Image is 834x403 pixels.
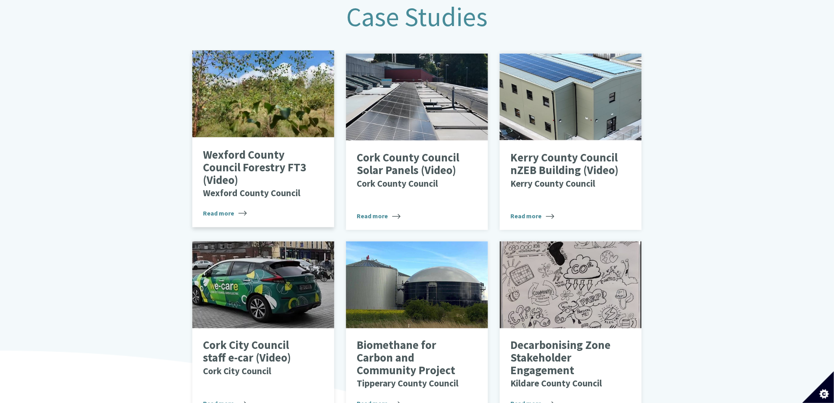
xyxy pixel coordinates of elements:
button: Set cookie preferences [802,371,834,403]
span: Read more [203,208,247,218]
p: Kerry County Council nZEB Building (Video) [510,152,619,189]
small: Kerry County Council [510,178,595,189]
small: Kildare County Council [510,378,602,389]
p: Decarbonising Zone Stakeholder Engagement [510,339,619,390]
a: Wexford County Council Forestry FT3 (Video)Wexford County Council Read more [192,51,334,227]
small: Cork County Council [357,178,438,189]
p: Cork City Council staff e-car (Video) [203,339,311,377]
a: Kerry County Council nZEB Building (Video)Kerry County Council Read more [500,53,642,230]
p: Wexford County Council Forestry FT3 (Video) [203,149,311,199]
p: Biomethane for Carbon and Community Project [357,339,465,390]
span: Read more [357,211,400,221]
span: Read more [510,211,554,221]
p: Cork County Council Solar Panels (Video) [357,152,465,189]
small: Tipperary County Council [357,378,458,389]
small: Cork City Council [203,366,271,377]
h2: Case Studies [186,2,648,31]
small: Wexford County Council [203,187,300,199]
a: Cork County Council Solar Panels (Video)Cork County Council Read more [346,53,488,230]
